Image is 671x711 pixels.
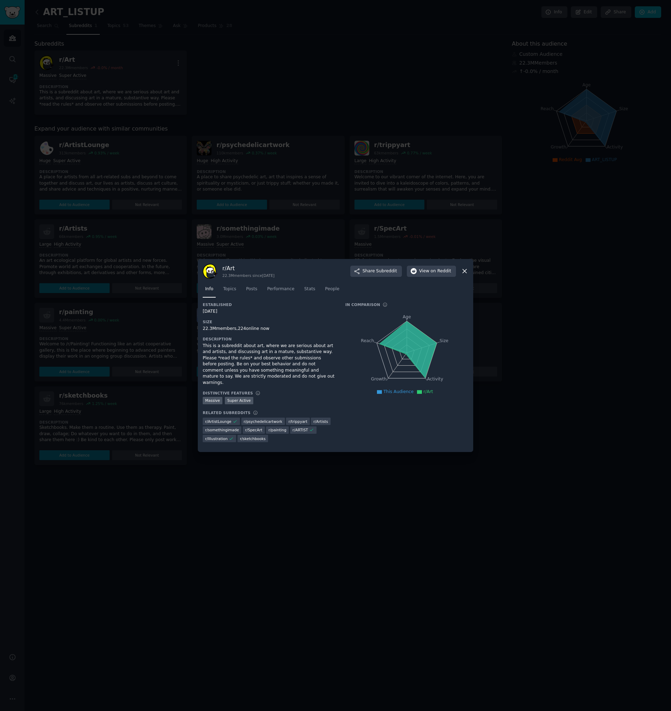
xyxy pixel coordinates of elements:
tspan: Activity [427,377,443,381]
span: Info [205,286,213,292]
div: Massive [203,397,222,404]
tspan: Age [403,314,411,319]
span: on Reddit [431,268,451,274]
button: Viewon Reddit [407,266,456,277]
span: r/ ARTIST [293,427,308,432]
span: Stats [304,286,315,292]
span: r/ sketchbooks [240,436,266,441]
span: This Audience [383,389,413,394]
h3: r/ Art [222,265,274,272]
a: Topics [221,284,239,298]
span: People [325,286,339,292]
span: Subreddit [376,268,397,274]
div: 22.3M members, 224 online now [203,326,335,332]
a: Info [203,284,216,298]
span: r/ Illustration [205,436,228,441]
h3: Distinctive Features [203,391,253,396]
span: r/ somethingimade [205,427,239,432]
tspan: Reach [361,338,374,343]
span: r/ psychedelicartwork [244,419,282,424]
tspan: Size [439,338,448,343]
tspan: Growth [371,377,386,381]
a: Posts [243,284,260,298]
button: ShareSubreddit [350,266,402,277]
span: Performance [267,286,294,292]
span: r/ trippyart [288,419,307,424]
span: r/Art [423,389,433,394]
h3: In Comparison [345,302,380,307]
h3: Established [203,302,335,307]
div: This is a subreddit about art, where we are serious about art and artists, and discussing art in ... [203,343,335,386]
h3: Description [203,337,335,341]
a: Performance [265,284,297,298]
span: Share [363,268,397,274]
a: People [323,284,342,298]
span: Posts [246,286,257,292]
span: Topics [223,286,236,292]
span: r/ painting [268,427,286,432]
a: Stats [302,284,318,298]
span: r/ ArtistLounge [205,419,232,424]
span: r/ Artists [313,419,328,424]
span: r/ SpecArt [245,427,262,432]
div: [DATE] [203,308,335,315]
div: Super Active [225,397,253,404]
div: 22.3M members since [DATE] [222,273,274,278]
h3: Related Subreddits [203,410,250,415]
h3: Size [203,319,335,324]
img: Art [203,264,217,279]
span: View [419,268,451,274]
